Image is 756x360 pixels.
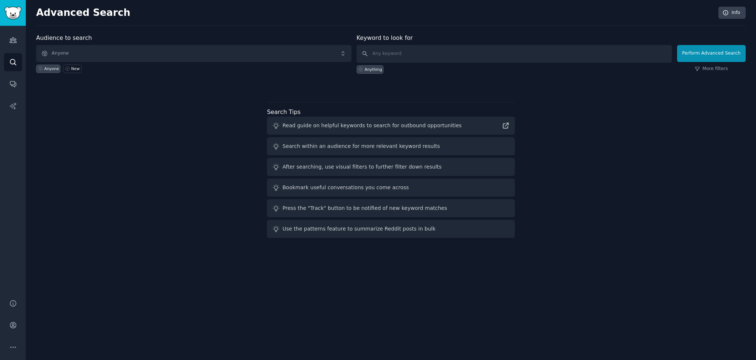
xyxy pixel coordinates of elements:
div: Search within an audience for more relevant keyword results [282,142,440,150]
a: Info [718,7,746,19]
div: Read guide on helpful keywords to search for outbound opportunities [282,122,462,129]
label: Audience to search [36,34,92,41]
div: Anyone [44,66,59,71]
label: Search Tips [267,108,301,115]
div: Use the patterns feature to summarize Reddit posts in bulk [282,225,436,233]
a: New [63,65,81,73]
button: Perform Advanced Search [677,45,746,62]
label: Keyword to look for [357,34,413,41]
h2: Advanced Search [36,7,714,19]
button: Anyone [36,45,351,62]
div: Bookmark useful conversations you come across [282,184,409,191]
div: After searching, use visual filters to further filter down results [282,163,441,171]
img: GummySearch logo [4,7,21,20]
div: Anything [365,67,382,72]
input: Any keyword [357,45,672,63]
a: More filters [695,66,728,72]
div: New [71,66,80,71]
div: Press the "Track" button to be notified of new keyword matches [282,204,447,212]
